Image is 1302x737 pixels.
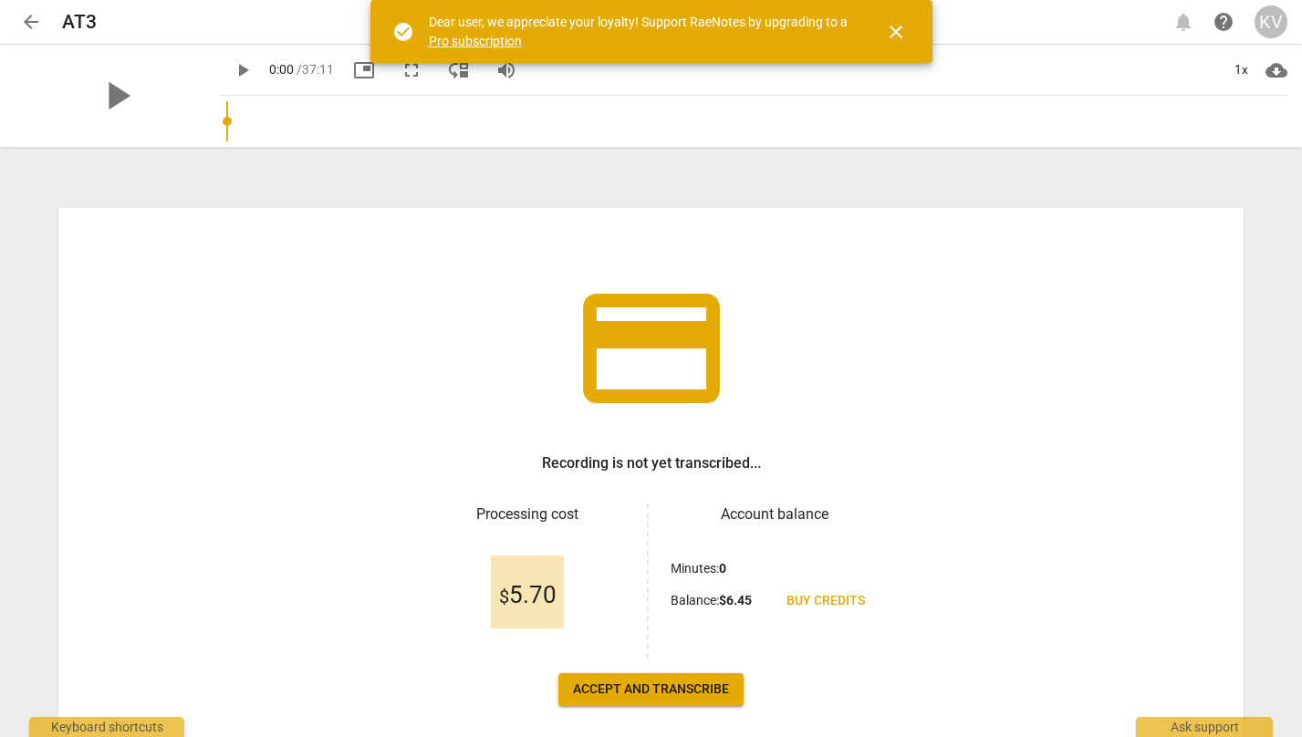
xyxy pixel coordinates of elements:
div: 1x [1224,56,1258,85]
a: Buy credits [772,585,880,618]
span: help [1213,11,1234,33]
span: move_down [448,59,470,81]
span: play_arrow [93,72,141,119]
p: Minutes : [671,559,726,578]
span: volume_up [495,59,517,81]
span: $ [499,586,509,607]
span: play_arrow [232,59,254,81]
button: Play [226,54,259,87]
div: Ask support [1136,717,1273,737]
button: View player as separate pane [443,54,475,87]
button: KV [1255,5,1287,38]
b: $ 6.45 [719,593,752,607]
button: Accept and transcribe [558,673,744,706]
button: Volume [490,54,523,87]
h3: Processing cost [423,503,632,525]
span: 0:00 [269,62,294,77]
button: Picture in picture [348,54,380,87]
span: 5.70 [499,582,557,609]
div: Dear user, we appreciate your loyalty! Support RaeNotes by upgrading to a [429,13,852,50]
div: Keyboard shortcuts [29,717,184,737]
span: cloud_download [1266,59,1287,81]
p: Balance : [671,591,752,610]
a: Help [1207,5,1240,38]
button: Fullscreen [395,54,428,87]
span: Accept and transcribe [573,680,729,699]
span: fullscreen [401,59,422,81]
h3: Recording is not yet transcribed... [542,452,761,474]
span: close [885,21,907,43]
h3: Account balance [671,503,880,525]
span: credit_card [569,266,734,431]
h2: AT3 [62,11,97,34]
b: 0 [719,561,726,576]
span: arrow_back [20,11,42,33]
button: Close [874,10,918,54]
a: Pro subscription [429,34,522,48]
span: check_circle [392,21,414,43]
span: picture_in_picture [353,59,375,81]
span: / 37:11 [297,62,334,77]
span: Buy credits [786,592,865,610]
